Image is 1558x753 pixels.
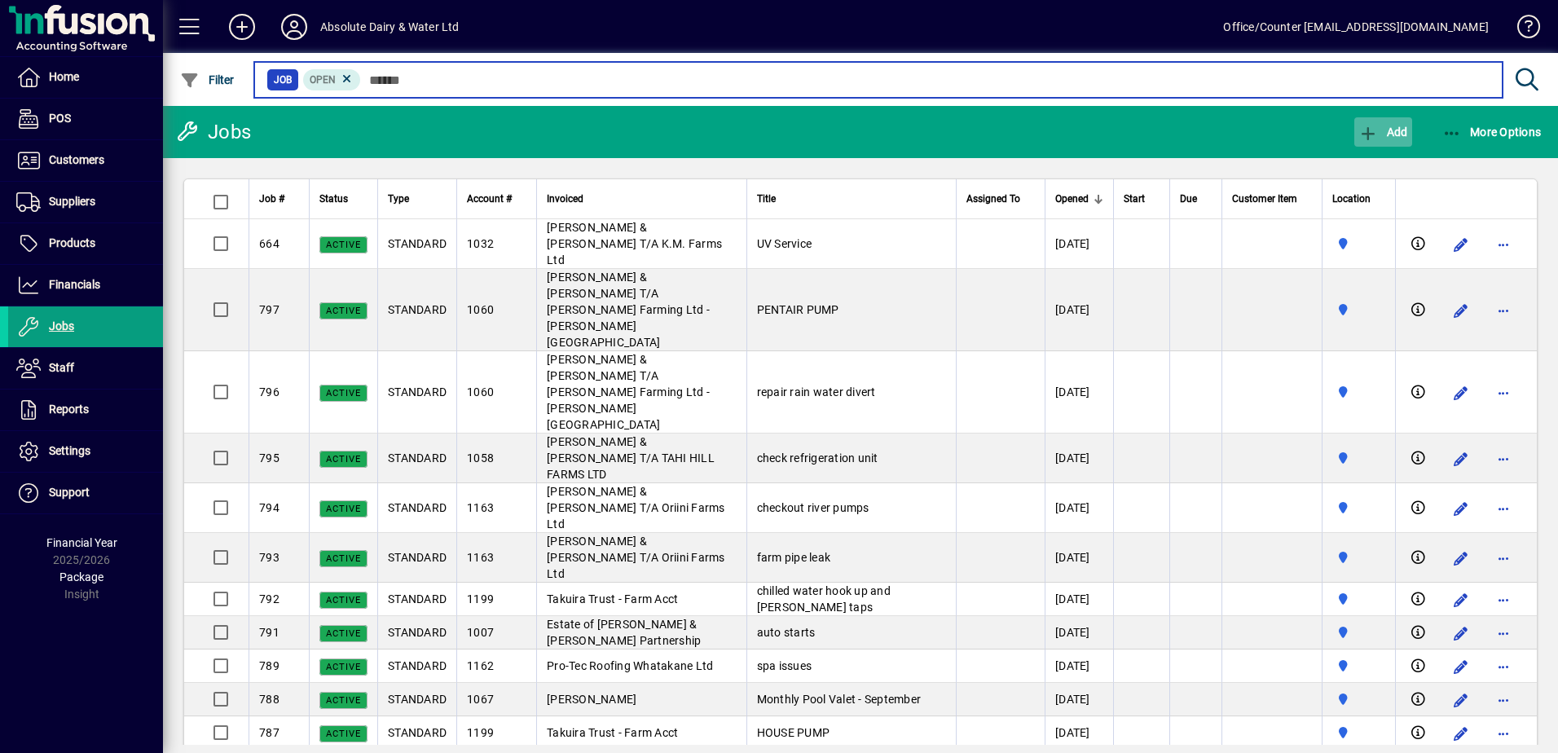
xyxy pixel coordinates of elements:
span: STANDARD [388,726,447,739]
span: checkout river pumps [757,501,869,514]
span: [PERSON_NAME] & [PERSON_NAME] T/A Oriini Farms Ltd [547,535,725,580]
td: [DATE] [1045,683,1113,716]
span: Matata Road [1332,499,1385,517]
span: POS [49,112,71,125]
span: Title [757,190,776,208]
button: More options [1490,380,1516,406]
div: Office/Counter [EMAIL_ADDRESS][DOMAIN_NAME] [1223,14,1489,40]
span: 797 [259,303,279,316]
button: Edit [1448,495,1474,522]
div: Job # [259,190,299,208]
span: Location [1332,190,1371,208]
span: chilled water hook up and [PERSON_NAME] taps [757,584,891,614]
span: [PERSON_NAME] & [PERSON_NAME] T/A TAHI HILL FARMS LTD [547,435,715,481]
button: More options [1490,587,1516,613]
a: Home [8,57,163,98]
span: Matata Road [1332,383,1385,401]
a: Products [8,223,163,264]
span: PENTAIR PUMP [757,303,839,316]
div: Jobs [175,119,251,145]
span: STANDARD [388,592,447,605]
span: 795 [259,451,279,465]
td: [DATE] [1045,483,1113,533]
span: STANDARD [388,501,447,514]
span: Matata Road [1332,548,1385,566]
button: More options [1490,446,1516,472]
button: Profile [268,12,320,42]
button: More options [1490,654,1516,680]
span: 1067 [467,693,494,706]
button: Edit [1448,446,1474,472]
span: Matata Road [1332,657,1385,675]
span: STANDARD [388,303,447,316]
span: 796 [259,385,279,399]
td: [DATE] [1045,351,1113,434]
span: STANDARD [388,659,447,672]
span: Active [326,388,361,399]
td: [DATE] [1045,434,1113,483]
div: Absolute Dairy & Water Ltd [320,14,460,40]
span: Job [274,72,292,88]
button: Edit [1448,620,1474,646]
td: [DATE] [1045,219,1113,269]
span: HOUSE PUMP [757,726,830,739]
span: Active [326,628,361,639]
td: [DATE] [1045,716,1113,750]
button: More options [1490,495,1516,522]
span: More Options [1442,125,1542,139]
span: UV Service [757,237,812,250]
span: 792 [259,592,279,605]
div: Opened [1055,190,1103,208]
a: Reports [8,390,163,430]
span: farm pipe leak [757,551,831,564]
mat-chip: Open Status: Open [303,69,361,90]
span: Monthly Pool Valet - September [757,693,922,706]
span: Opened [1055,190,1089,208]
div: Customer Item [1232,190,1312,208]
span: 789 [259,659,279,672]
span: Customer Item [1232,190,1297,208]
button: Edit [1448,380,1474,406]
button: Edit [1448,297,1474,324]
span: Matata Road [1332,724,1385,742]
span: [PERSON_NAME] & [PERSON_NAME] T/A Oriini Farms Ltd [547,485,725,531]
a: POS [8,99,163,139]
span: auto starts [757,626,816,639]
span: Open [310,74,336,86]
button: More options [1490,545,1516,571]
button: Edit [1448,720,1474,746]
div: Start [1124,190,1160,208]
span: Matata Road [1332,690,1385,708]
span: Financial Year [46,536,117,549]
span: Type [388,190,409,208]
button: Edit [1448,545,1474,571]
span: 664 [259,237,279,250]
button: More options [1490,231,1516,258]
button: Add [216,12,268,42]
a: Customers [8,140,163,181]
span: check refrigeration unit [757,451,878,465]
span: 788 [259,693,279,706]
button: Filter [176,65,239,95]
a: Suppliers [8,182,163,222]
span: Settings [49,444,90,457]
span: STANDARD [388,237,447,250]
span: Add [1358,125,1407,139]
span: Matata Road [1332,301,1385,319]
span: [PERSON_NAME] & [PERSON_NAME] T/A [PERSON_NAME] Farming Ltd - [PERSON_NAME][GEOGRAPHIC_DATA] [547,353,710,431]
span: STANDARD [388,693,447,706]
span: Active [326,306,361,316]
button: More options [1490,687,1516,713]
div: Invoiced [547,190,737,208]
div: Account # [467,190,526,208]
span: Active [326,695,361,706]
button: Edit [1448,231,1474,258]
span: STANDARD [388,551,447,564]
span: 1060 [467,385,494,399]
a: Knowledge Base [1505,3,1538,56]
button: Edit [1448,654,1474,680]
a: Staff [8,348,163,389]
span: Products [49,236,95,249]
span: spa issues [757,659,812,672]
span: Active [326,662,361,672]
